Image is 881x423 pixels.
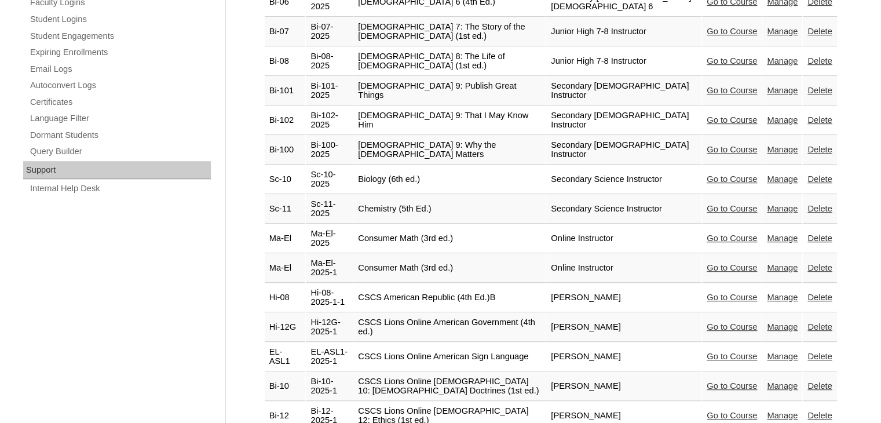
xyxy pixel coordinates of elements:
a: Go to Course [707,204,757,213]
td: [DEMOGRAPHIC_DATA] 9: Why the [DEMOGRAPHIC_DATA] Matters [353,136,546,165]
a: Manage [767,411,798,420]
a: Expiring Enrollments [29,45,211,60]
a: Go to Course [707,352,757,361]
td: Ma-El-2025 [306,224,353,253]
a: Go to Course [707,234,757,243]
td: [PERSON_NAME] [546,342,701,371]
td: Secondary Science Instructor [546,165,701,194]
a: Manage [767,381,798,391]
td: Ma-El [265,224,306,253]
a: Delete [807,27,832,36]
a: Delete [807,322,832,331]
td: Bi-07 [265,17,306,46]
a: Go to Course [707,293,757,302]
td: Bi-100 [265,136,306,165]
td: [DEMOGRAPHIC_DATA] 8: The Life of [DEMOGRAPHIC_DATA] (1st ed.) [353,47,546,76]
a: Delete [807,234,832,243]
a: Manage [767,56,798,65]
a: Delete [807,263,832,272]
td: [PERSON_NAME] [546,283,701,312]
a: Go to Course [707,115,757,125]
a: Certificates [29,95,211,110]
td: [DEMOGRAPHIC_DATA] 7: The Story of the [DEMOGRAPHIC_DATA] (1st ed.) [353,17,546,46]
td: [DEMOGRAPHIC_DATA] 9: Publish Great Things [353,76,546,105]
td: Hi-08-2025-1-1 [306,283,353,312]
a: Manage [767,263,798,272]
td: Online Instructor [546,224,701,253]
td: CSCS Lions Online American Sign Language [353,342,546,371]
td: Bi-100-2025 [306,136,353,165]
a: Language Filter [29,111,211,126]
td: Junior High 7-8 Instructor [546,17,701,46]
a: Manage [767,234,798,243]
a: Delete [807,145,832,154]
a: Manage [767,115,798,125]
td: Bi-07-2025 [306,17,353,46]
td: Consumer Math (3rd ed.) [353,224,546,253]
td: Bi-08-2025 [306,47,353,76]
a: Delete [807,174,832,184]
td: [PERSON_NAME] [546,372,701,401]
td: Bi-08 [265,47,306,76]
td: Sc-10-2025 [306,165,353,194]
a: Manage [767,86,798,95]
td: Online Instructor [546,254,701,283]
td: CSCS American Republic (4th Ed.)B [353,283,546,312]
td: Consumer Math (3rd ed.) [353,254,546,283]
td: Bi-102-2025 [306,106,353,135]
td: EL-ASL1-2025-1 [306,342,353,371]
a: Manage [767,352,798,361]
a: Autoconvert Logs [29,78,211,93]
a: Manage [767,204,798,213]
td: [PERSON_NAME] [546,313,701,342]
td: Sc-11 [265,195,306,224]
td: Bi-10-2025-1 [306,372,353,401]
td: Hi-12G [265,313,306,342]
td: Hi-08 [265,283,306,312]
td: Secondary [DEMOGRAPHIC_DATA] Instructor [546,76,701,105]
td: Ma-El-2025-1 [306,254,353,283]
a: Manage [767,174,798,184]
td: Secondary [DEMOGRAPHIC_DATA] Instructor [546,106,701,135]
a: Delete [807,86,832,95]
a: Email Logs [29,62,211,76]
td: Secondary Science Instructor [546,195,701,224]
a: Delete [807,204,832,213]
td: Bi-101 [265,76,306,105]
a: Manage [767,293,798,302]
td: Junior High 7-8 Instructor [546,47,701,76]
td: Ma-El [265,254,306,283]
a: Dormant Students [29,128,211,143]
a: Manage [767,145,798,154]
td: Chemistry (5th Ed.) [353,195,546,224]
td: Biology (6th ed.) [353,165,546,194]
a: Go to Course [707,27,757,36]
a: Manage [767,27,798,36]
a: Go to Course [707,56,757,65]
td: Bi-101-2025 [306,76,353,105]
a: Delete [807,115,832,125]
a: Go to Course [707,411,757,420]
a: Delete [807,352,832,361]
a: Delete [807,411,832,420]
td: Secondary [DEMOGRAPHIC_DATA] Instructor [546,136,701,165]
td: Sc-11-2025 [306,195,353,224]
div: Support [23,161,211,180]
td: Bi-102 [265,106,306,135]
td: Bi-10 [265,372,306,401]
a: Internal Help Desk [29,181,211,196]
td: CSCS Lions Online American Government (4th ed.) [353,313,546,342]
td: EL-ASL1 [265,342,306,371]
a: Student Engagements [29,29,211,43]
a: Go to Course [707,322,757,331]
a: Delete [807,381,832,391]
a: Delete [807,293,832,302]
a: Go to Course [707,263,757,272]
a: Go to Course [707,86,757,95]
td: Sc-10 [265,165,306,194]
a: Manage [767,322,798,331]
a: Delete [807,56,832,65]
a: Go to Course [707,381,757,391]
a: Query Builder [29,144,211,159]
td: [DEMOGRAPHIC_DATA] 9: That I May Know Him [353,106,546,135]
